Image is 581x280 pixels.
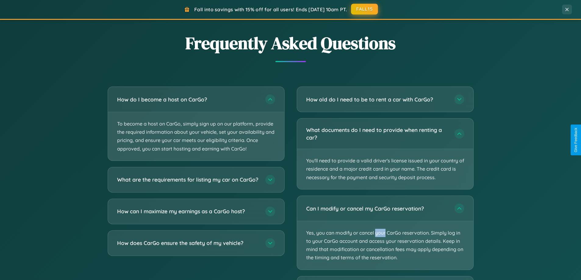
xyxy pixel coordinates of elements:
[108,31,474,55] h2: Frequently Asked Questions
[306,126,448,141] h3: What documents do I need to provide when renting a car?
[117,207,259,215] h3: How can I maximize my earnings as a CarGo host?
[297,221,473,270] p: Yes, you can modify or cancel your CarGo reservation. Simply log in to your CarGo account and acc...
[306,96,448,103] h3: How old do I need to be to rent a car with CarGo?
[297,149,473,189] p: You'll need to provide a valid driver's license issued in your country of residence and a major c...
[117,96,259,103] h3: How do I become a host on CarGo?
[117,176,259,183] h3: What are the requirements for listing my car on CarGo?
[108,112,284,161] p: To become a host on CarGo, simply sign up on our platform, provide the required information about...
[574,128,578,152] div: Give Feedback
[306,205,448,212] h3: Can I modify or cancel my CarGo reservation?
[351,4,378,15] button: FALL15
[194,6,347,12] span: Fall into savings with 15% off for all users! Ends [DATE] 10am PT.
[117,239,259,247] h3: How does CarGo ensure the safety of my vehicle?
